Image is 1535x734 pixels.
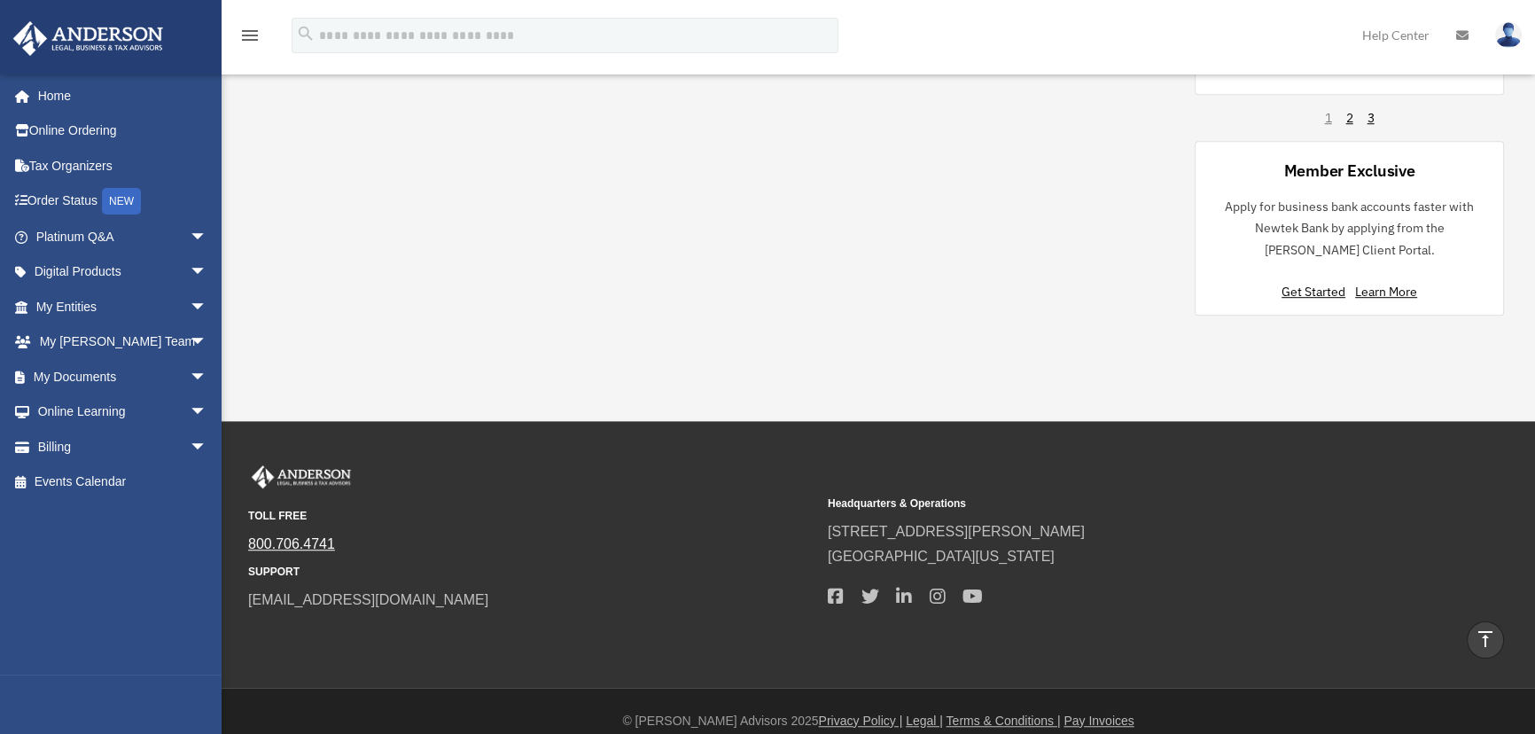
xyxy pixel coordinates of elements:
[190,429,225,465] span: arrow_drop_down
[239,31,261,46] a: menu
[190,289,225,325] span: arrow_drop_down
[248,465,355,488] img: Anderson Advisors Platinum Portal
[190,359,225,395] span: arrow_drop_down
[1467,621,1504,659] a: vertical_align_top
[906,714,943,728] a: Legal |
[12,465,234,500] a: Events Calendar
[190,394,225,431] span: arrow_drop_down
[819,714,903,728] a: Privacy Policy |
[1283,160,1414,182] div: Member Exclusive
[1367,109,1375,127] a: 3
[1210,196,1489,262] p: Apply for business bank accounts faster with Newtek Bank by applying from the [PERSON_NAME] Clien...
[12,183,234,220] a: Order StatusNEW
[1495,22,1522,48] img: User Pic
[12,254,234,290] a: Digital Productsarrow_drop_down
[12,394,234,430] a: Online Learningarrow_drop_down
[239,25,261,46] i: menu
[1475,629,1496,650] i: vertical_align_top
[8,21,168,56] img: Anderson Advisors Platinum Portal
[12,78,225,113] a: Home
[102,188,141,215] div: NEW
[190,219,225,255] span: arrow_drop_down
[1064,714,1134,728] a: Pay Invoices
[1282,284,1352,300] a: Get Started
[248,563,815,582] small: SUPPORT
[248,507,815,526] small: TOLL FREE
[12,219,234,254] a: Platinum Q&Aarrow_drop_down
[296,24,316,43] i: search
[12,359,234,394] a: My Documentsarrow_drop_down
[947,714,1061,728] a: Terms & Conditions |
[1355,284,1417,300] a: Learn More
[1346,109,1353,127] a: 2
[12,429,234,465] a: Billingarrow_drop_down
[248,536,335,551] a: 800.706.4741
[828,495,1395,513] small: Headquarters & Operations
[248,592,488,607] a: [EMAIL_ADDRESS][DOMAIN_NAME]
[12,324,234,360] a: My [PERSON_NAME] Teamarrow_drop_down
[12,289,234,324] a: My Entitiesarrow_drop_down
[190,254,225,291] span: arrow_drop_down
[190,324,225,361] span: arrow_drop_down
[828,549,1055,564] a: [GEOGRAPHIC_DATA][US_STATE]
[828,524,1085,539] a: [STREET_ADDRESS][PERSON_NAME]
[12,113,234,149] a: Online Ordering
[12,148,234,183] a: Tax Organizers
